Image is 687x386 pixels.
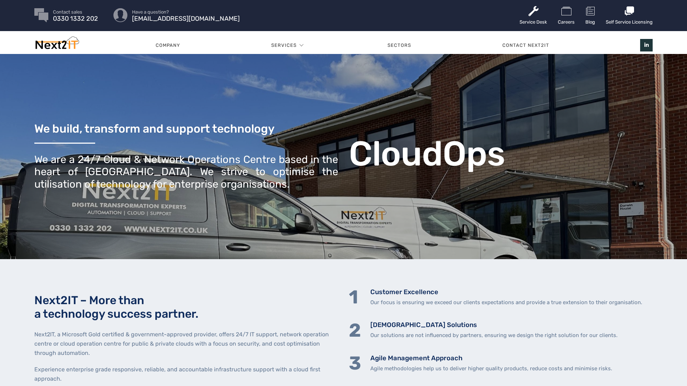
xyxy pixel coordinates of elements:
a: Sectors [342,35,457,56]
p: Our focus is ensuring we exceed our clients expectations and provide a true extension to their or... [370,298,642,307]
h3: We build, transform and support technology [34,123,338,135]
b: CloudOps [349,133,505,174]
p: Experience enterprise grade responsive, reliable, and accountable infrastructure support with a c... [34,365,338,383]
p: Agile methodologies help us to deliver higher quality products, reduce costs and minimise risks. [370,365,612,373]
span: Contact sales [53,10,98,14]
h5: Agile Management Approach [370,354,612,363]
a: Have a question? [EMAIL_ADDRESS][DOMAIN_NAME] [132,10,240,21]
a: Services [271,35,297,56]
a: Contact sales 0330 1332 202 [53,10,98,21]
h5: Customer Excellence [370,288,642,297]
h5: [DEMOGRAPHIC_DATA] Solutions [370,321,618,330]
img: Next2IT [34,36,79,53]
span: 0330 1332 202 [53,16,98,21]
p: Our solutions are not influenced by partners, ensuring we design the right solution for our clients. [370,331,618,340]
a: Contact Next2IT [457,35,595,56]
div: Page 1 [34,330,338,383]
span: [EMAIL_ADDRESS][DOMAIN_NAME] [132,16,240,21]
div: We are a 24/7 Cloud & Network Operations Centre based in the heart of [GEOGRAPHIC_DATA]. We striv... [34,153,338,190]
h2: Next2IT – More than a technology success partner. [34,293,338,321]
p: Next2IT, a Microsoft Gold certified & government-approved provider, offers 24/7 IT support, netwo... [34,330,338,358]
a: Company [110,35,225,56]
span: Have a question? [132,10,240,14]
